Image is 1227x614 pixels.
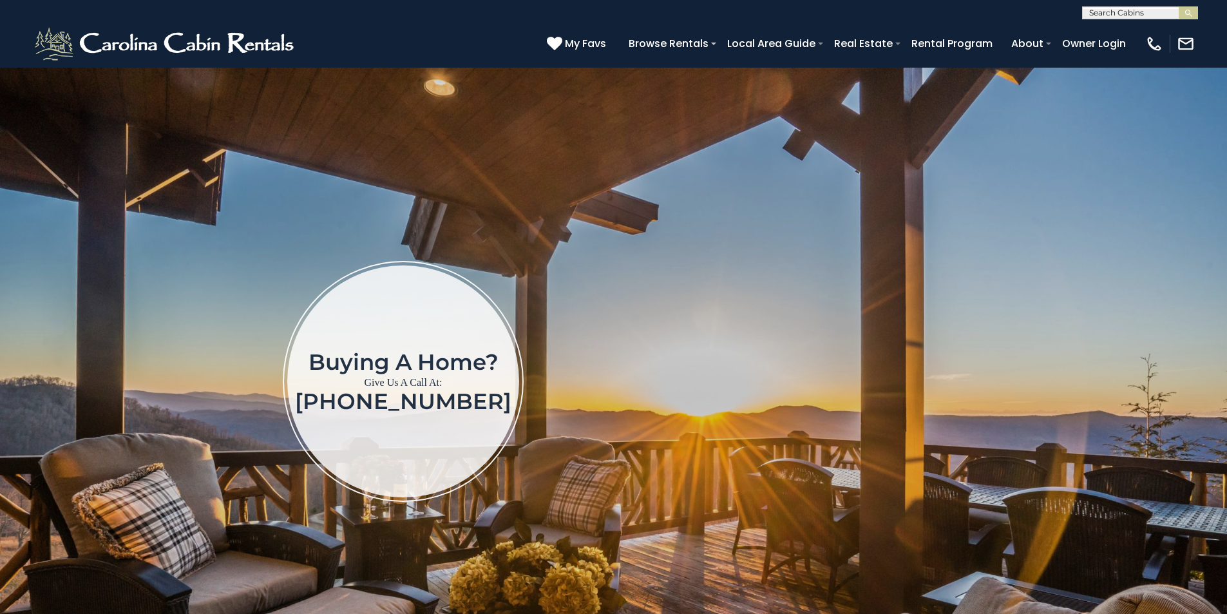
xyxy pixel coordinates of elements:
a: Rental Program [905,32,999,55]
a: [PHONE_NUMBER] [295,388,511,415]
a: My Favs [547,35,609,52]
a: Real Estate [828,32,899,55]
a: Owner Login [1056,32,1132,55]
p: Give Us A Call At: [295,374,511,392]
img: mail-regular-white.png [1177,35,1195,53]
a: Browse Rentals [622,32,715,55]
img: phone-regular-white.png [1145,35,1163,53]
a: Local Area Guide [721,32,822,55]
a: About [1005,32,1050,55]
span: My Favs [565,35,606,52]
h1: Buying a home? [295,350,511,374]
img: White-1-2.png [32,24,300,63]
